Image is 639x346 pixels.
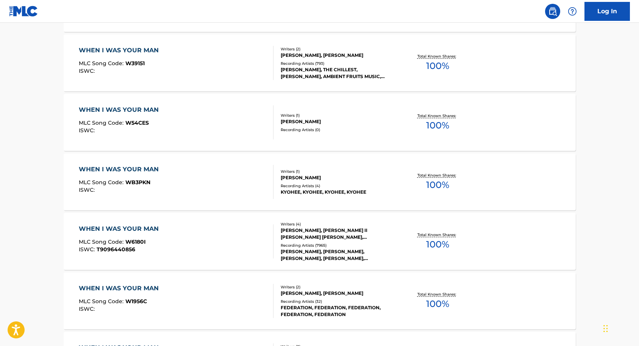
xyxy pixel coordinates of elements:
span: 100 % [426,238,449,251]
div: Recording Artists ( 0 ) [281,127,395,133]
span: ISWC : [79,67,97,74]
div: WHEN I WAS YOUR MAN [79,224,162,233]
div: Writers ( 1 ) [281,169,395,174]
a: WHEN I WAS YOUR MANMLC Song Code:WB3PKNISWC:Writers (1)[PERSON_NAME]Recording Artists (4)KYOHEE, ... [64,153,576,210]
div: Writers ( 1 ) [281,113,395,118]
div: Recording Artists ( 7965 ) [281,243,395,248]
div: [PERSON_NAME], [PERSON_NAME] [281,290,395,297]
span: ISWC : [79,246,97,253]
span: W1956C [125,298,147,305]
span: T9096440856 [97,246,135,253]
span: W54CES [125,119,149,126]
span: W39151 [125,60,145,67]
div: [PERSON_NAME], [PERSON_NAME] [281,52,395,59]
p: Total Known Shares: [417,172,458,178]
span: 100 % [426,119,449,132]
div: Help [565,4,580,19]
div: Writers ( 2 ) [281,284,395,290]
div: Writers ( 2 ) [281,46,395,52]
div: WHEN I WAS YOUR MAN [79,46,162,55]
span: W6180I [125,238,146,245]
div: WHEN I WAS YOUR MAN [79,165,162,174]
span: MLC Song Code : [79,238,125,245]
div: [PERSON_NAME] [281,174,395,181]
div: Recording Artists ( 32 ) [281,299,395,304]
div: [PERSON_NAME], [PERSON_NAME] II [PERSON_NAME] [PERSON_NAME], [PERSON_NAME] [281,227,395,241]
div: Recording Artists ( 793 ) [281,61,395,66]
div: WHEN I WAS YOUR MAN [79,105,162,114]
span: ISWC : [79,127,97,134]
a: WHEN I WAS YOUR MANMLC Song Code:W1956CISWC:Writers (2)[PERSON_NAME], [PERSON_NAME]Recording Arti... [64,272,576,329]
div: WHEN I WAS YOUR MAN [79,284,162,293]
span: WB3PKN [125,179,150,186]
span: ISWC : [79,305,97,312]
p: Total Known Shares: [417,113,458,119]
img: help [568,7,577,16]
a: WHEN I WAS YOUR MANMLC Song Code:W39151ISWC:Writers (2)[PERSON_NAME], [PERSON_NAME]Recording Arti... [64,34,576,91]
span: MLC Song Code : [79,179,125,186]
p: Total Known Shares: [417,53,458,59]
div: Writers ( 4 ) [281,221,395,227]
p: Total Known Shares: [417,291,458,297]
span: 100 % [426,59,449,73]
div: Drag [603,317,608,340]
p: Total Known Shares: [417,232,458,238]
div: [PERSON_NAME], [PERSON_NAME], [PERSON_NAME], [PERSON_NAME], [PERSON_NAME] [281,248,395,262]
div: KYOHEE, KYOHEE, KYOHEE, KYOHEE [281,189,395,196]
a: WHEN I WAS YOUR MANMLC Song Code:W54CESISWC:Writers (1)[PERSON_NAME]Recording Artists (0)Total Kn... [64,94,576,151]
div: [PERSON_NAME] [281,118,395,125]
div: Recording Artists ( 4 ) [281,183,395,189]
img: search [548,7,557,16]
span: MLC Song Code : [79,298,125,305]
span: MLC Song Code : [79,119,125,126]
iframe: Chat Widget [601,310,639,346]
span: 100 % [426,178,449,192]
span: ISWC : [79,186,97,193]
a: Public Search [545,4,560,19]
a: WHEN I WAS YOUR MANMLC Song Code:W6180IISWC:T9096440856Writers (4)[PERSON_NAME], [PERSON_NAME] II... [64,213,576,270]
img: MLC Logo [9,6,38,17]
span: 100 % [426,297,449,311]
div: FEDERATION, FEDERATION, FEDERATION, FEDERATION, FEDERATION [281,304,395,318]
span: MLC Song Code : [79,60,125,67]
a: Log In [584,2,630,21]
div: [PERSON_NAME], THE CHILLEST, [PERSON_NAME], AMBIENT FRUITS MUSIC,[PERSON_NAME], [PERSON_NAME] [281,66,395,80]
